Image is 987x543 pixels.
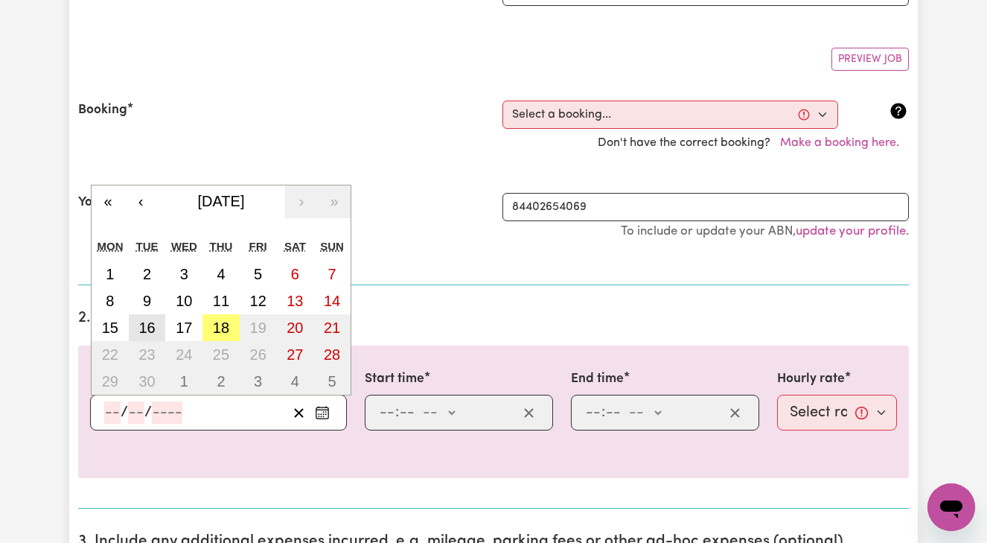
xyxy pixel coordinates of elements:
[202,368,240,395] button: 2 October 2025
[92,314,129,341] button: 15 September 2025
[202,341,240,368] button: 25 September 2025
[287,293,303,309] abbr: 13 September 2025
[165,314,202,341] button: 17 September 2025
[328,266,336,282] abbr: 7 September 2025
[217,373,225,390] abbr: 2 October 2025
[180,373,188,390] abbr: 1 October 2025
[138,320,155,336] abbr: 16 September 2025
[598,137,909,149] span: Don't have the correct booking?
[240,288,277,314] button: 12 September 2025
[395,404,399,421] span: :
[250,320,266,336] abbr: 19 September 2025
[78,101,127,120] label: Booking
[202,314,240,341] button: 18 September 2025
[171,240,197,253] abbr: Wednesday
[324,293,340,309] abbr: 14 September 2025
[152,401,182,424] input: ----
[287,401,310,424] button: Clear date
[324,320,340,336] abbr: 21 September 2025
[124,185,157,218] button: ‹
[165,261,202,288] button: 3 September 2025
[165,341,202,368] button: 24 September 2025
[198,193,245,209] span: [DATE]
[601,404,605,421] span: :
[291,266,299,282] abbr: 6 September 2025
[202,261,240,288] button: 4 September 2025
[796,225,906,238] a: update your profile
[277,341,314,368] button: 27 September 2025
[102,346,118,363] abbr: 22 September 2025
[136,240,159,253] abbr: Tuesday
[143,266,151,282] abbr: 2 September 2025
[92,185,124,218] button: «
[138,373,155,390] abbr: 30 September 2025
[777,369,845,389] label: Hourly rate
[927,483,975,531] iframe: Button to launch messaging window
[92,261,129,288] button: 1 September 2025
[144,404,152,421] span: /
[277,314,314,341] button: 20 September 2025
[213,293,229,309] abbr: 11 September 2025
[106,266,114,282] abbr: 1 September 2025
[254,266,262,282] abbr: 5 September 2025
[129,288,166,314] button: 9 September 2025
[285,185,318,218] button: ›
[277,261,314,288] button: 6 September 2025
[129,341,166,368] button: 23 September 2025
[277,288,314,314] button: 13 September 2025
[277,368,314,395] button: 4 October 2025
[399,401,415,424] input: --
[213,346,229,363] abbr: 25 September 2025
[254,373,262,390] abbr: 3 October 2025
[90,369,198,389] label: Date of care work
[240,341,277,368] button: 26 September 2025
[240,261,277,288] button: 5 September 2025
[176,320,192,336] abbr: 17 September 2025
[92,288,129,314] button: 8 September 2025
[202,288,240,314] button: 11 September 2025
[250,346,266,363] abbr: 26 September 2025
[106,293,114,309] abbr: 8 September 2025
[176,346,192,363] abbr: 24 September 2025
[104,401,121,424] input: --
[249,240,267,253] abbr: Friday
[571,369,624,389] label: End time
[78,309,909,328] h2: 2. Enter the details of your shift(s)
[102,320,118,336] abbr: 15 September 2025
[328,373,336,390] abbr: 5 October 2025
[92,341,129,368] button: 22 September 2025
[98,240,124,253] abbr: Monday
[217,266,225,282] abbr: 4 September 2025
[831,48,909,71] button: Preview Job
[291,373,299,390] abbr: 4 October 2025
[240,314,277,341] button: 19 September 2025
[287,320,303,336] abbr: 20 September 2025
[92,368,129,395] button: 29 September 2025
[585,401,601,424] input: --
[284,240,306,253] abbr: Saturday
[621,225,909,238] small: To include or update your ABN, .
[770,129,909,157] button: Make a booking here.
[379,401,395,424] input: --
[176,293,192,309] abbr: 10 September 2025
[143,293,151,309] abbr: 9 September 2025
[128,401,144,424] input: --
[165,368,202,395] button: 1 October 2025
[605,401,622,424] input: --
[313,368,351,395] button: 5 October 2025
[213,320,229,336] abbr: 18 September 2025
[318,185,351,218] button: »
[310,401,334,424] button: Enter the date of care work
[129,368,166,395] button: 30 September 2025
[324,346,340,363] abbr: 28 September 2025
[78,193,134,212] label: Your ABN
[313,341,351,368] button: 28 September 2025
[320,240,344,253] abbr: Sunday
[180,266,188,282] abbr: 3 September 2025
[313,288,351,314] button: 14 September 2025
[157,185,285,218] button: [DATE]
[365,369,424,389] label: Start time
[121,404,128,421] span: /
[138,346,155,363] abbr: 23 September 2025
[129,261,166,288] button: 2 September 2025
